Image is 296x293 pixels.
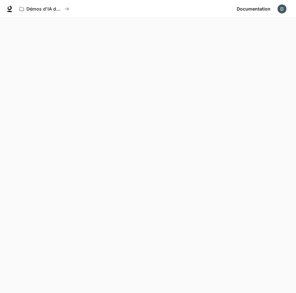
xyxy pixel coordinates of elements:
font: Documentation [237,6,271,12]
button: Tous les espaces de travail [17,3,72,15]
button: Avatar de l'utilisateur [276,3,288,15]
img: Avatar de l'utilisateur [278,4,286,13]
a: Documentation [234,3,273,15]
font: Démos d'IA dans le monde réel [26,6,95,12]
